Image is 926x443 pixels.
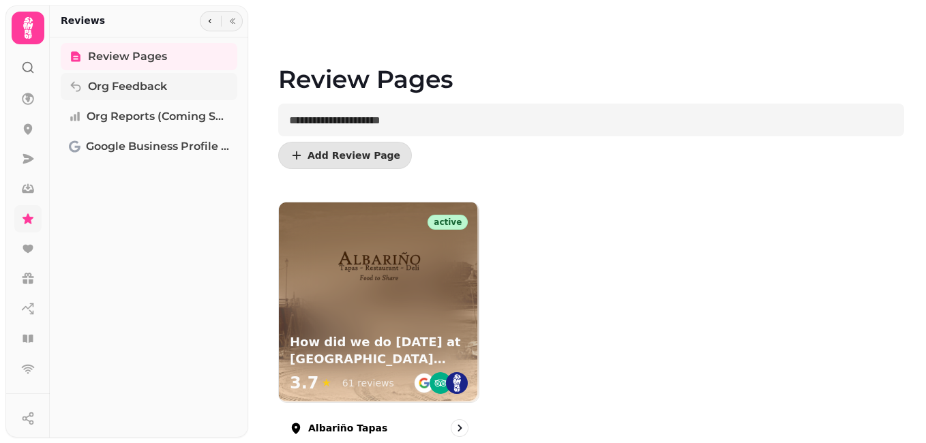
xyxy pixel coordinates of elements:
h2: Reviews [61,14,105,27]
span: 3.7 [290,372,319,394]
span: Add Review Page [308,151,400,160]
img: st.png [446,372,468,394]
span: Org Reports (coming soon) [87,108,229,125]
p: Albariño Tapas [308,421,387,435]
a: Review Pages [61,43,237,70]
img: How did we do today at Albariño tapas? [335,224,423,311]
svg: go to [453,421,466,435]
a: Org Reports (coming soon) [61,103,237,130]
img: go-emblem@2x.png [413,372,435,394]
span: Review Pages [88,48,167,65]
span: ★ [322,375,331,391]
h3: How did we do [DATE] at [GEOGRAPHIC_DATA] tapas? [290,334,468,368]
div: 61 reviews [342,376,394,390]
span: Org Feedback [88,78,167,95]
img: ta-emblem@2x.png [430,372,451,394]
a: Google Business Profile (Beta) [61,133,237,160]
a: Org Feedback [61,73,237,100]
button: Add Review Page [278,142,412,169]
h1: Review Pages [278,33,904,93]
nav: Tabs [50,37,248,438]
span: Google Business Profile (Beta) [86,138,229,155]
div: active [428,215,468,230]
